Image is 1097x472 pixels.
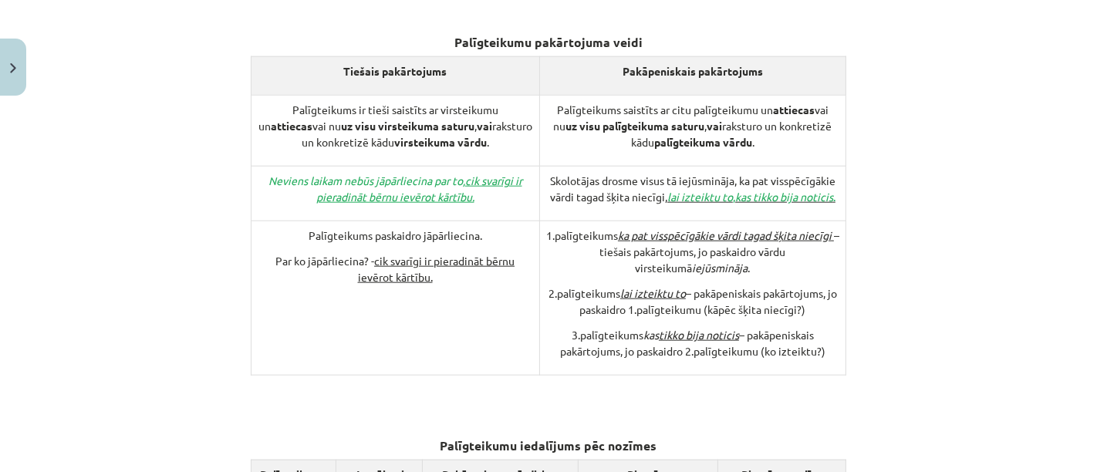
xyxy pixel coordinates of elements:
[546,285,840,318] p: 2.palīgteikums – pakāpeniskais pakārtojums, jo paskaidro 1.palīgteikumu (kāpēc šķita niecīgi?)
[546,173,840,205] p: Skolotājas drosme visus tā iejūsmināja, ka pat visspēcīgākie vārdi tagad šķita niecīgi,
[10,63,16,73] img: icon-close-lesson-0947bae3869378f0d4975bcd49f059093ad1ed9edebbc8119c70593378902aed.svg
[667,190,835,204] span: , .
[268,174,465,187] i: Neviens laikam nebūs jāpārliecina par to,
[773,103,815,116] b: attiecas
[707,119,723,133] b: vai
[258,253,533,285] p: Par ko jāpārliecina? -
[258,228,533,244] p: Palīgteikums paskaidro jāpārliecina.
[566,119,705,133] b: uz visu palīgteikuma saturu
[667,190,733,204] i: lai izteiktu to
[654,135,752,149] b: palīgteikuma vārdu
[618,228,832,242] i: ka pat visspēcīgākie vārdi tagad šķita niecīgi
[546,228,840,276] p: 1.palīgteikums – tiešais pakārtojums, jo paskaidro vārdu virsteikumā .
[454,34,643,50] b: Palīgteikumu pakārtojuma veidi
[693,261,748,275] i: iejūsmināja
[623,64,763,78] b: Pakāpeniskais pakārtojums
[316,174,522,204] i: cik svarīgi ir pieradināt bērnu ievērot kārtību.
[735,190,833,204] i: kas tikko bija noticis
[258,102,533,150] p: Palīgteikums ir tieši saistīts ar virsteikumu un vai nu , raksturo un konkretizē kādu .
[343,64,447,78] b: Tiešais pakārtojums
[341,119,474,133] b: uz visu virsteikuma saturu
[271,119,312,133] b: attiecas
[546,102,840,150] p: Palīgteikums saistīts ar citu palīgteikumu un vai nu , raksturo un konkretizē kādu .
[394,135,487,149] b: virsteikuma vārdu
[659,328,739,342] u: tikko bija noticis
[620,286,686,300] i: lai izteiktu to
[440,437,657,453] b: Palīgteikumu iedalījums pēc nozīmes
[358,254,515,284] u: cik svarīgi ir pieradināt bērnu ievērot kārtību.
[477,119,492,133] b: vai
[643,328,739,342] i: kas
[546,327,840,359] p: 3.palīgteikums – pakāpeniskais pakārtojums, jo paskaidro 2.palīgteikumu (ko izteiktu?)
